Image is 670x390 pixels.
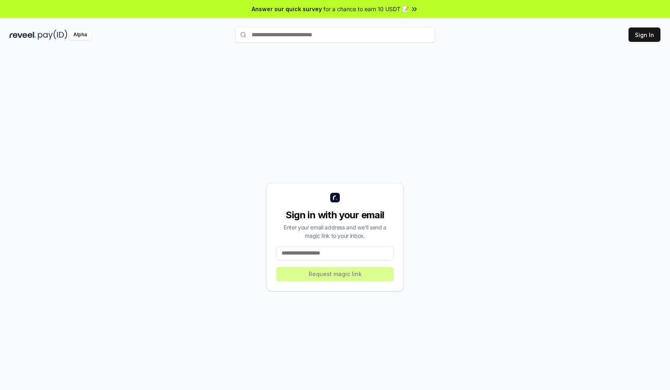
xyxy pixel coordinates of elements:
[276,209,394,221] div: Sign in with your email
[252,5,322,13] span: Answer our quick survey
[69,30,91,40] div: Alpha
[629,27,660,42] button: Sign In
[10,30,36,40] img: reveel_dark
[276,223,394,240] div: Enter your email address and we’ll send a magic link to your inbox.
[330,193,340,202] img: logo_small
[323,5,409,13] span: for a chance to earn 10 USDT 📝
[38,30,67,40] img: pay_id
